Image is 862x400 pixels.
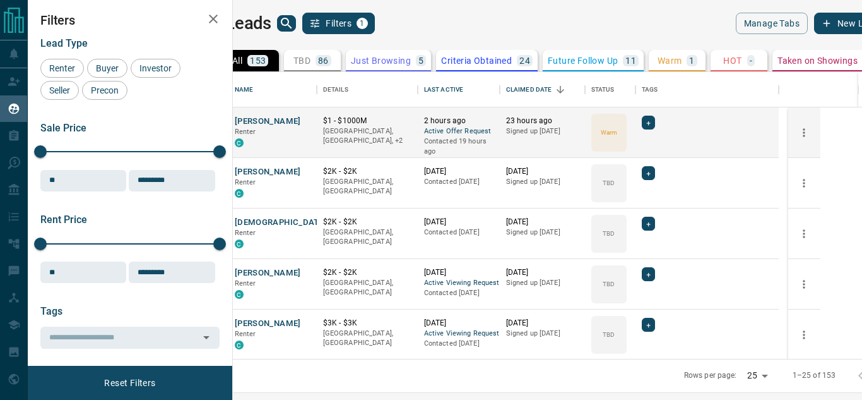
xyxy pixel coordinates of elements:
button: more [794,174,813,193]
div: Investor [131,59,180,78]
button: [DEMOGRAPHIC_DATA][PERSON_NAME] [235,217,394,229]
button: [PERSON_NAME] [235,318,301,330]
div: + [642,116,655,130]
span: 1 [358,19,367,28]
div: condos.ca [235,341,244,349]
span: Sale Price [40,122,86,134]
p: 11 [625,56,636,65]
button: more [794,275,813,294]
p: [DATE] [506,166,579,177]
p: Midtown | Central, Toronto [323,126,411,146]
span: Renter [45,63,80,73]
span: Seller [45,85,74,95]
span: Renter [235,128,256,136]
p: TBD [603,178,615,188]
div: Details [323,72,348,107]
div: Claimed Date [506,72,552,107]
div: condos.ca [235,290,244,299]
p: [DATE] [424,217,493,227]
button: [PERSON_NAME] [235,166,301,178]
span: Rent Price [40,214,87,226]
p: HOT [723,56,741,65]
p: Contacted [DATE] [424,227,493,238]
p: All [232,56,242,65]
p: TBD [293,56,310,65]
p: Contacted 19 hours ago [424,136,493,156]
p: 5 [418,56,423,65]
button: Open [198,329,215,346]
p: [DATE] [506,267,579,278]
p: 2 hours ago [424,116,493,126]
div: condos.ca [235,239,244,248]
p: TBD [603,279,615,289]
div: Tags [642,72,658,107]
p: Rows per page: [684,370,737,381]
div: 25 [742,367,772,385]
span: Renter [235,330,256,338]
div: + [642,318,655,332]
p: Contacted [DATE] [424,339,493,349]
button: Reset Filters [96,372,163,394]
span: + [646,116,651,129]
div: Details [317,72,418,107]
button: [PERSON_NAME] [235,116,301,128]
p: [GEOGRAPHIC_DATA], [GEOGRAPHIC_DATA] [323,227,411,247]
button: more [794,123,813,142]
button: more [794,325,813,344]
button: Filters1 [302,13,375,34]
p: $2K - $2K [323,217,411,227]
div: + [642,267,655,281]
div: Name [235,72,254,107]
span: Active Viewing Request [424,278,493,289]
div: Last Active [424,72,463,107]
p: [GEOGRAPHIC_DATA], [GEOGRAPHIC_DATA] [323,329,411,348]
div: Renter [40,59,84,78]
div: Buyer [87,59,127,78]
span: + [646,167,651,179]
p: $2K - $2K [323,267,411,278]
p: Signed up [DATE] [506,329,579,339]
p: $3K - $3K [323,318,411,329]
p: Contacted [DATE] [424,288,493,298]
p: Just Browsing [351,56,411,65]
p: Future Follow Up [548,56,618,65]
button: Manage Tabs [736,13,808,34]
span: Tags [40,305,62,317]
p: Contacted [DATE] [424,177,493,187]
h1: My Leads [199,13,271,33]
div: Seller [40,81,79,100]
p: 153 [250,56,266,65]
p: Signed up [DATE] [506,227,579,238]
button: Sort [552,81,569,99]
div: Claimed Date [500,72,585,107]
p: Taken on Showings [777,56,858,65]
div: Precon [82,81,127,100]
p: Warm [601,128,617,137]
p: [GEOGRAPHIC_DATA], [GEOGRAPHIC_DATA] [323,278,411,298]
p: Signed up [DATE] [506,278,579,288]
p: [DATE] [424,166,493,177]
div: condos.ca [235,138,244,147]
span: Buyer [92,63,123,73]
p: TBD [603,229,615,238]
p: Signed up [DATE] [506,177,579,187]
span: Renter [235,279,256,288]
p: $2K - $2K [323,166,411,177]
span: Active Offer Request [424,126,493,137]
p: [DATE] [424,318,493,329]
p: 1–25 of 153 [793,370,835,381]
span: + [646,217,651,230]
p: [DATE] [506,217,579,227]
h2: Filters [40,13,220,28]
p: Signed up [DATE] [506,126,579,136]
p: $1 - $1000M [323,116,411,126]
div: + [642,166,655,180]
button: [PERSON_NAME] [235,267,301,279]
div: Last Active [418,72,500,107]
span: + [646,318,651,331]
p: - [750,56,752,65]
span: Renter [235,178,256,186]
p: [DATE] [424,267,493,278]
button: more [794,224,813,243]
div: + [642,217,655,231]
